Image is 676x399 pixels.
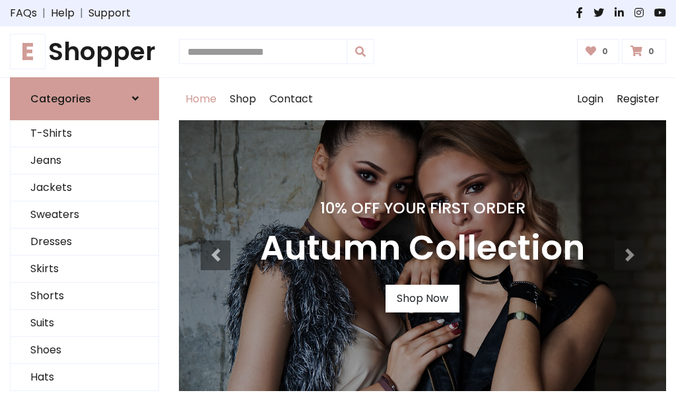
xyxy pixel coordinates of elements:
[263,78,320,120] a: Contact
[10,77,159,120] a: Categories
[11,337,158,364] a: Shoes
[11,283,158,310] a: Shorts
[260,199,585,217] h4: 10% Off Your First Order
[599,46,611,57] span: 0
[11,364,158,391] a: Hats
[223,78,263,120] a: Shop
[11,120,158,147] a: T-Shirts
[179,78,223,120] a: Home
[10,34,46,69] span: E
[11,201,158,229] a: Sweaters
[75,5,88,21] span: |
[30,92,91,105] h6: Categories
[260,228,585,269] h3: Autumn Collection
[622,39,666,64] a: 0
[570,78,610,120] a: Login
[577,39,620,64] a: 0
[11,229,158,256] a: Dresses
[11,310,158,337] a: Suits
[386,285,459,312] a: Shop Now
[10,37,159,67] h1: Shopper
[51,5,75,21] a: Help
[645,46,658,57] span: 0
[37,5,51,21] span: |
[88,5,131,21] a: Support
[10,5,37,21] a: FAQs
[11,256,158,283] a: Skirts
[11,174,158,201] a: Jackets
[10,37,159,67] a: EShopper
[11,147,158,174] a: Jeans
[610,78,666,120] a: Register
